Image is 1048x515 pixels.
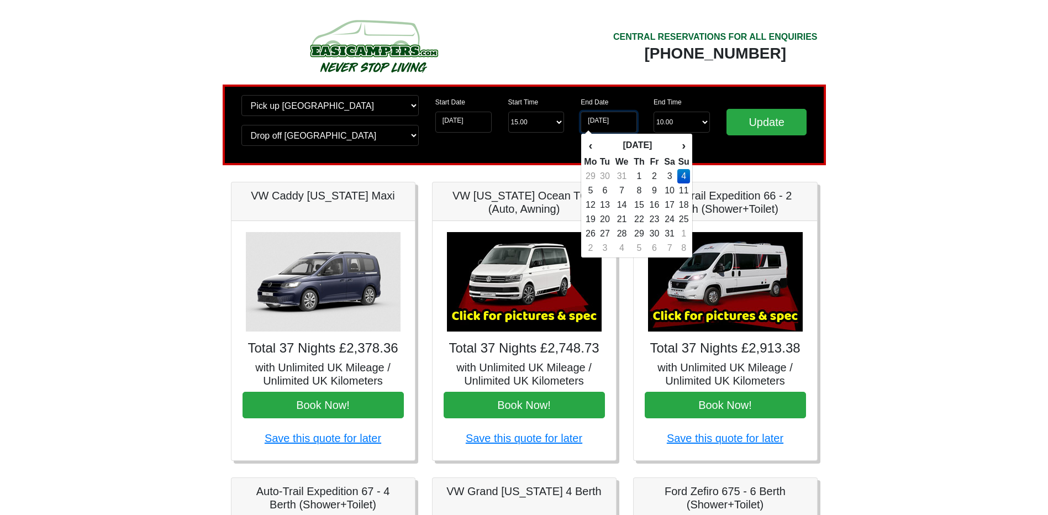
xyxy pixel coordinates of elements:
[677,212,689,227] td: 25
[662,198,678,212] td: 17
[268,15,478,76] img: campers-checkout-logo.png
[726,109,807,135] input: Update
[612,241,631,255] td: 4
[677,198,689,212] td: 18
[435,97,465,107] label: Start Date
[631,198,647,212] td: 15
[631,212,647,227] td: 22
[677,241,689,255] td: 8
[583,198,597,212] td: 12
[444,361,605,387] h5: with Unlimited UK Mileage / Unlimited UK Kilometers
[444,340,605,356] h4: Total 37 Nights £2,748.73
[647,169,662,183] td: 2
[583,169,597,183] td: 29
[597,241,612,255] td: 3
[597,183,612,198] td: 6
[647,183,662,198] td: 9
[597,155,612,169] th: Tu
[583,212,597,227] td: 19
[597,169,612,183] td: 30
[597,198,612,212] td: 13
[677,169,689,183] td: 4
[662,241,678,255] td: 7
[612,169,631,183] td: 31
[662,212,678,227] td: 24
[677,227,689,241] td: 1
[597,227,612,241] td: 27
[612,227,631,241] td: 28
[613,30,818,44] div: CENTRAL RESERVATIONS FOR ALL ENQUIRIES
[631,169,647,183] td: 1
[677,136,689,155] th: ›
[645,361,806,387] h5: with Unlimited UK Mileage / Unlimited UK Kilometers
[645,392,806,418] button: Book Now!
[662,169,678,183] td: 3
[444,189,605,216] h5: VW [US_STATE] Ocean T6.1 (Auto, Awning)
[243,392,404,418] button: Book Now!
[631,241,647,255] td: 5
[444,485,605,498] h5: VW Grand [US_STATE] 4 Berth
[583,241,597,255] td: 2
[246,232,401,332] img: VW Caddy California Maxi
[647,212,662,227] td: 23
[645,485,806,511] h5: Ford Zefiro 675 - 6 Berth (Shower+Toilet)
[243,485,404,511] h5: Auto-Trail Expedition 67 - 4 Berth (Shower+Toilet)
[447,232,602,332] img: VW California Ocean T6.1 (Auto, Awning)
[648,232,803,332] img: Auto-Trail Expedition 66 - 2 Berth (Shower+Toilet)
[667,432,783,444] a: Save this quote for later
[631,183,647,198] td: 8
[612,183,631,198] td: 7
[612,155,631,169] th: We
[631,227,647,241] td: 29
[662,155,678,169] th: Sa
[243,340,404,356] h4: Total 37 Nights £2,378.36
[243,189,404,202] h5: VW Caddy [US_STATE] Maxi
[647,227,662,241] td: 30
[583,136,597,155] th: ‹
[662,227,678,241] td: 31
[583,227,597,241] td: 26
[654,97,682,107] label: End Time
[435,112,492,133] input: Start Date
[677,183,689,198] td: 11
[647,155,662,169] th: Fr
[597,212,612,227] td: 20
[647,241,662,255] td: 6
[631,155,647,169] th: Th
[466,432,582,444] a: Save this quote for later
[677,155,689,169] th: Su
[597,136,677,155] th: [DATE]
[613,44,818,64] div: [PHONE_NUMBER]
[444,392,605,418] button: Book Now!
[581,97,608,107] label: End Date
[243,361,404,387] h5: with Unlimited UK Mileage / Unlimited UK Kilometers
[583,183,597,198] td: 5
[265,432,381,444] a: Save this quote for later
[612,212,631,227] td: 21
[662,183,678,198] td: 10
[645,340,806,356] h4: Total 37 Nights £2,913.38
[647,198,662,212] td: 16
[645,189,806,216] h5: Auto-Trail Expedition 66 - 2 Berth (Shower+Toilet)
[583,155,597,169] th: Mo
[508,97,539,107] label: Start Time
[581,112,637,133] input: Return Date
[612,198,631,212] td: 14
